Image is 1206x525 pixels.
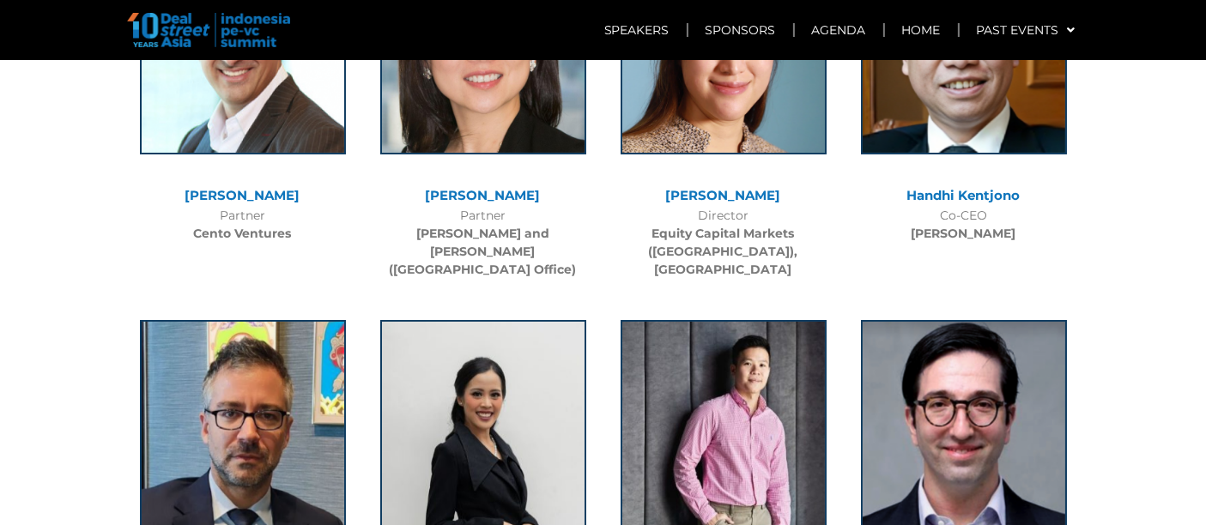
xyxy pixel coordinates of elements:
div: Co-CEO [852,207,1076,243]
a: Handhi Kentjono [907,187,1021,203]
b: Cento Ventures [194,226,292,241]
div: Partner [131,207,355,243]
b: [PERSON_NAME] and [PERSON_NAME] ([GEOGRAPHIC_DATA] Office) [390,226,577,277]
a: Sponsors [688,10,793,50]
a: Home [885,10,958,50]
b: Equity Capital Markets ([GEOGRAPHIC_DATA]), [GEOGRAPHIC_DATA] [649,226,798,277]
a: Past Events [960,10,1093,50]
div: Partner [372,207,595,279]
div: Director [612,207,835,279]
a: Speakers [587,10,687,50]
a: [PERSON_NAME] [426,187,541,203]
a: [PERSON_NAME] [666,187,781,203]
a: Agenda [795,10,883,50]
b: [PERSON_NAME] [912,226,1016,241]
a: [PERSON_NAME] [185,187,300,203]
